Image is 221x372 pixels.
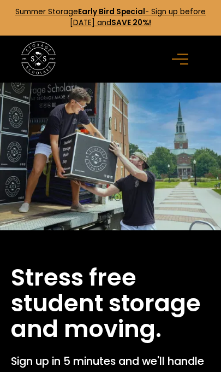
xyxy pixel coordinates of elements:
[11,265,210,342] h1: Stress free student storage and moving.
[111,18,151,28] strong: SAVE 20%!
[15,7,206,28] a: Summer StorageEarly Bird Special- Sign up before [DATE] andSAVE 20%!
[21,42,56,76] img: Storage Scholars main logo
[21,42,56,76] a: home
[165,42,200,76] div: menu
[78,7,145,17] strong: Early Bird Special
